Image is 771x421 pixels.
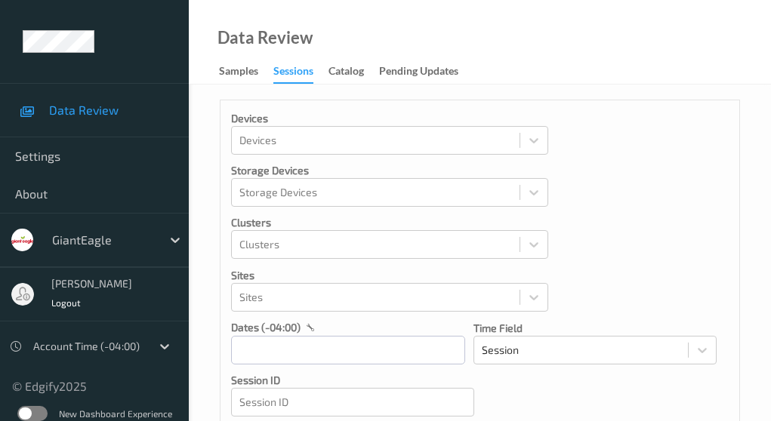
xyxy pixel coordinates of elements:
a: Catalog [328,61,379,82]
p: Storage Devices [231,163,548,178]
div: Samples [219,63,258,82]
p: Time Field [473,321,717,336]
p: Devices [231,111,548,126]
div: Sessions [273,63,313,84]
div: Pending Updates [379,63,458,82]
a: Pending Updates [379,61,473,82]
p: dates (-04:00) [231,320,301,335]
a: Samples [219,61,273,82]
a: Sessions [273,61,328,84]
div: Data Review [217,30,313,45]
div: Catalog [328,63,364,82]
p: Clusters [231,215,548,230]
p: Session ID [231,373,474,388]
p: Sites [231,268,548,283]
